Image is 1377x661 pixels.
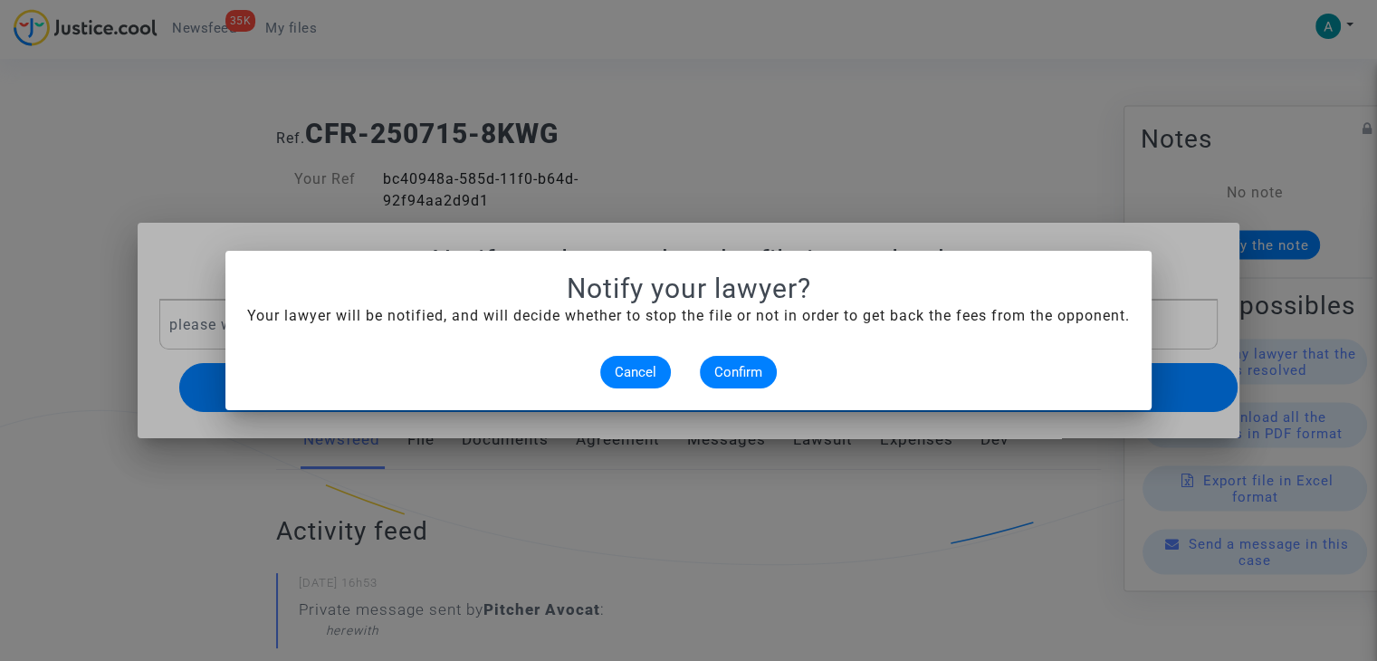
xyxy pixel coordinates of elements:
h1: Notify your lawyer? [247,273,1130,305]
span: Confirm [714,364,762,380]
button: Cancel [600,356,671,388]
button: Confirm [700,356,777,388]
span: Your lawyer will be notified, and will decide whether to stop the file or not in order to get bac... [247,307,1130,324]
span: Cancel [615,364,656,380]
